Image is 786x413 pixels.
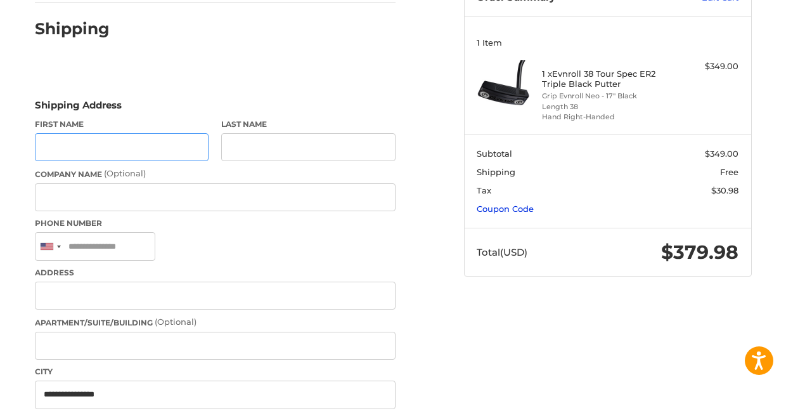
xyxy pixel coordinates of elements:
small: (Optional) [155,317,196,327]
label: Last Name [221,119,396,130]
small: (Optional) [104,168,146,178]
legend: Shipping Address [35,98,122,119]
span: $349.00 [705,148,738,159]
span: Free [720,167,738,177]
li: Hand Right-Handed [542,112,670,122]
label: First Name [35,119,209,130]
h4: 1 x Evnroll 38 Tour Spec ER2 Triple Black Putter [542,69,670,89]
label: Apartment/Suite/Building [35,316,396,329]
div: United States: +1 [35,233,65,260]
label: Company Name [35,167,396,180]
span: Shipping [477,167,515,177]
span: Subtotal [477,148,512,159]
label: Phone Number [35,218,396,229]
span: $379.98 [661,240,738,264]
a: Coupon Code [477,204,534,214]
li: Length 38 [542,102,670,112]
span: Tax [477,185,491,195]
div: $349.00 [673,60,738,73]
label: City [35,366,396,377]
h3: 1 Item [477,37,738,48]
li: Grip Evnroll Neo - 17" Black [542,91,670,102]
h2: Shipping [35,19,110,39]
span: $30.98 [711,185,738,195]
span: Total (USD) [477,246,527,258]
label: Address [35,267,396,279]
